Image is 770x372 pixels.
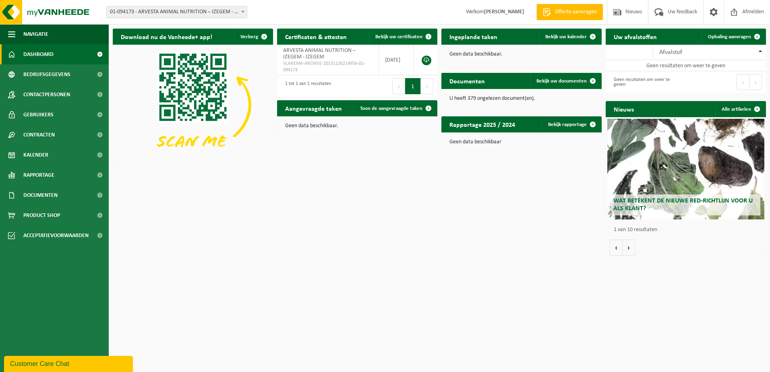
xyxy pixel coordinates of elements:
[285,123,429,129] p: Geen data beschikbaar.
[659,49,682,56] span: Afvalstof
[610,73,682,91] div: Geen resultaten om weer te geven
[449,96,594,101] p: U heeft 379 ongelezen document(en).
[545,34,587,39] span: Bekijk uw kalender
[449,139,594,145] p: Geen data beschikbaar
[4,354,135,372] iframe: chat widget
[23,105,54,125] span: Gebruikers
[23,64,70,85] span: Bedrijfsgegevens
[23,205,60,225] span: Product Shop
[536,79,587,84] span: Bekijk uw documenten
[530,73,601,89] a: Bekijk uw documenten
[277,29,355,44] h2: Certificaten & attesten
[283,60,373,73] span: VLAREMA-ARCHIVE-20131126214956-01-094173
[281,77,331,95] div: 1 tot 1 van 1 resultaten
[354,100,437,116] a: Toon de aangevraagde taken
[369,29,437,45] a: Bekijk uw certificaten
[606,101,642,117] h2: Nieuws
[702,29,765,45] a: Ophaling aanvragen
[234,29,272,45] button: Verberg
[23,165,54,185] span: Rapportage
[441,29,505,44] h2: Ingeplande taken
[106,6,247,18] span: 01-094173 - ARVESTA ANIMAL NUTRITION – IZEGEM - IZEGEM
[610,240,623,256] button: Vorige
[708,34,751,39] span: Ophaling aanvragen
[405,78,421,94] button: 1
[607,119,764,219] a: Wat betekent de nieuwe RED-richtlijn voor u als klant?
[737,74,749,90] button: Previous
[484,9,524,15] strong: [PERSON_NAME]
[23,145,48,165] span: Kalender
[536,4,603,20] a: Offerte aanvragen
[277,100,350,116] h2: Aangevraagde taken
[240,34,258,39] span: Verberg
[392,78,405,94] button: Previous
[360,106,422,111] span: Toon de aangevraagde taken
[606,60,766,71] td: Geen resultaten om weer te geven
[542,116,601,132] a: Bekijk rapportage
[441,73,493,89] h2: Documenten
[23,225,89,246] span: Acceptatievoorwaarden
[23,44,54,64] span: Dashboard
[421,78,433,94] button: Next
[107,6,247,18] span: 01-094173 - ARVESTA ANIMAL NUTRITION – IZEGEM - IZEGEM
[441,116,523,132] h2: Rapportage 2025 / 2024
[539,29,601,45] a: Bekijk uw kalender
[23,125,55,145] span: Contracten
[113,29,220,44] h2: Download nu de Vanheede+ app!
[614,227,762,233] p: 1 van 10 resultaten
[23,85,70,105] span: Contactpersonen
[379,45,414,75] td: [DATE]
[449,52,594,57] p: Geen data beschikbaar.
[23,185,58,205] span: Documenten
[613,198,753,212] span: Wat betekent de nieuwe RED-richtlijn voor u als klant?
[553,8,599,16] span: Offerte aanvragen
[749,74,762,90] button: Next
[623,240,635,256] button: Volgende
[113,45,273,165] img: Download de VHEPlus App
[375,34,422,39] span: Bekijk uw certificaten
[606,29,665,44] h2: Uw afvalstoffen
[283,48,356,60] span: ARVESTA ANIMAL NUTRITION – IZEGEM - IZEGEM
[715,101,765,117] a: Alle artikelen
[23,24,48,44] span: Navigatie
